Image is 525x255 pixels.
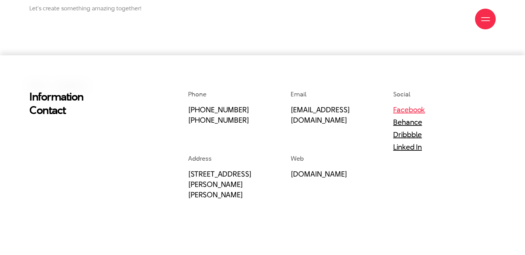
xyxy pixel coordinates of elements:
[188,169,251,200] a: [STREET_ADDRESS][PERSON_NAME][PERSON_NAME]
[291,90,307,98] span: Email
[188,115,249,125] a: [PHONE_NUMBER]
[29,90,138,117] h2: Information Contact
[393,104,425,115] a: Facebook
[393,142,422,152] a: Linked In
[188,104,249,115] a: [PHONE_NUMBER]
[188,90,206,98] span: Phone
[393,117,422,127] a: Behance
[291,104,350,125] a: [EMAIL_ADDRESS][DOMAIN_NAME]
[393,90,410,98] span: Social
[291,169,347,179] a: [DOMAIN_NAME]
[291,154,304,163] span: Web
[188,154,211,163] span: Address
[393,129,422,140] a: Dribbble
